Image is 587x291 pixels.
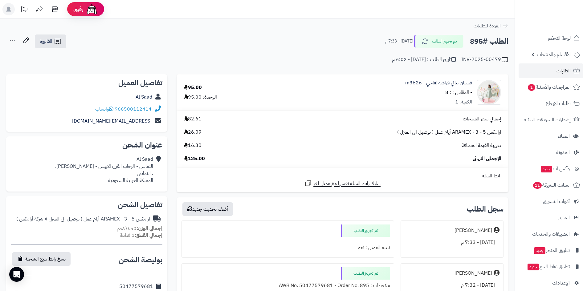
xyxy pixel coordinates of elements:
[185,242,390,254] div: تنبيه العميل : نعم
[414,35,463,48] button: تم تجهيز الطلب
[519,80,583,95] a: المراجعات والأسئلة1
[385,38,413,44] small: [DATE] - 7:33 م
[467,205,503,213] h3: سجل الطلب
[35,34,66,48] a: الفاتورة
[455,270,492,277] div: [PERSON_NAME]
[546,99,571,108] span: طلبات الإرجاع
[16,3,32,17] a: تحديثات المنصة
[313,180,381,187] span: شارك رابط السلة نفسها مع عميل آخر
[462,142,501,149] span: ضريبة القيمة المضافة
[524,115,571,124] span: إشعارات التحويلات البنكية
[182,202,233,216] button: أضف تحديث جديد
[120,232,162,239] small: 1 قطعة
[455,99,472,106] div: الكمية: 1
[519,129,583,143] a: العملاء
[541,166,552,172] span: جديد
[519,210,583,225] a: التقارير
[119,283,153,290] div: 50477579681
[528,84,535,91] span: 1
[184,84,202,91] div: 95.00
[405,236,499,249] div: [DATE] - 7:33 م
[55,156,153,184] div: Al Saad النماص - الرحاب القرن الابيض - [PERSON_NAME]، ، النماص المملكة العربية السعودية
[40,38,52,45] span: الفاتورة
[519,31,583,46] a: لوحة التحكم
[11,141,162,149] h2: عنوان الشحن
[184,115,202,123] span: 82.61
[184,155,205,162] span: 125.00
[527,83,571,91] span: المراجعات والأسئلة
[474,22,501,30] span: العودة للطلبات
[16,215,46,223] span: ( شركة أرامكس )
[470,35,508,48] h2: الطلب #895
[119,256,162,264] h2: بوليصة الشحن
[16,216,150,223] div: ارامكس ARAMEX - 3 - 5 أيام عمل ( توصيل الى المنزل )
[405,79,472,87] a: فستان بناتي فراشة تفاحي - m3626
[519,227,583,241] a: التطبيقات والخدمات
[519,145,583,160] a: المدونة
[86,3,98,15] img: ai-face.png
[545,17,581,30] img: logo-2.png
[136,93,152,101] a: Al Saad
[519,276,583,290] a: الإعدادات
[558,132,570,140] span: العملاء
[184,94,217,101] div: الوحدة: 95.00
[135,232,162,239] strong: إجمالي القطع:
[519,63,583,78] a: الطلبات
[537,50,571,59] span: الأقسام والمنتجات
[533,246,570,255] span: تطبيق المتجر
[558,213,570,222] span: التقارير
[72,117,152,125] a: [EMAIL_ADDRESS][DOMAIN_NAME]
[474,22,508,30] a: العودة للطلبات
[532,181,571,189] span: السلات المتروكة
[11,201,162,208] h2: تفاصيل الشحن
[137,225,162,232] strong: إجمالي الوزن:
[9,267,24,282] div: Open Intercom Messenger
[73,6,83,13] span: رفيق
[392,56,456,63] div: تاريخ الطلب : [DATE] - 6:02 م
[534,247,545,254] span: جديد
[95,105,113,113] a: واتساب
[543,197,570,206] span: أدوات التسويق
[445,89,472,96] small: - المقاس : : 8
[11,79,162,87] h2: تفاصيل العميل
[519,178,583,192] a: السلات المتروكة11
[532,230,570,238] span: التطبيقات والخدمات
[184,142,202,149] span: 16.30
[455,227,492,234] div: [PERSON_NAME]
[519,194,583,209] a: أدوات التسويق
[540,164,570,173] span: وآتس آب
[527,262,570,271] span: تطبيق نقاط البيع
[552,279,570,287] span: الإعدادات
[477,80,501,105] img: 1750177197-IMG_8217-90x90.jpeg
[556,148,570,157] span: المدونة
[179,172,506,180] div: رابط السلة
[341,224,390,237] div: تم تجهيز الطلب
[25,255,66,263] span: نسخ رابط تتبع الشحنة
[528,264,539,270] span: جديد
[463,115,501,123] span: إجمالي سعر المنتجات
[184,129,202,136] span: 26.09
[115,105,152,113] a: 966500112414
[533,182,542,189] span: 11
[519,161,583,176] a: وآتس آبجديد
[117,225,162,232] small: 0.50 كجم
[519,112,583,127] a: إشعارات التحويلات البنكية
[397,129,501,136] span: ارامكس ARAMEX - 3 - 5 أيام عمل ( توصيل الى المنزل )
[461,56,508,63] div: INV-2025-00479
[548,34,571,42] span: لوحة التحكم
[341,267,390,280] div: تم تجهيز الطلب
[556,67,571,75] span: الطلبات
[12,252,71,266] button: نسخ رابط تتبع الشحنة
[519,96,583,111] a: طلبات الإرجاع
[473,155,501,162] span: الإجمالي النهائي
[519,243,583,258] a: تطبيق المتجرجديد
[304,180,381,187] a: شارك رابط السلة نفسها مع عميل آخر
[519,259,583,274] a: تطبيق نقاط البيعجديد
